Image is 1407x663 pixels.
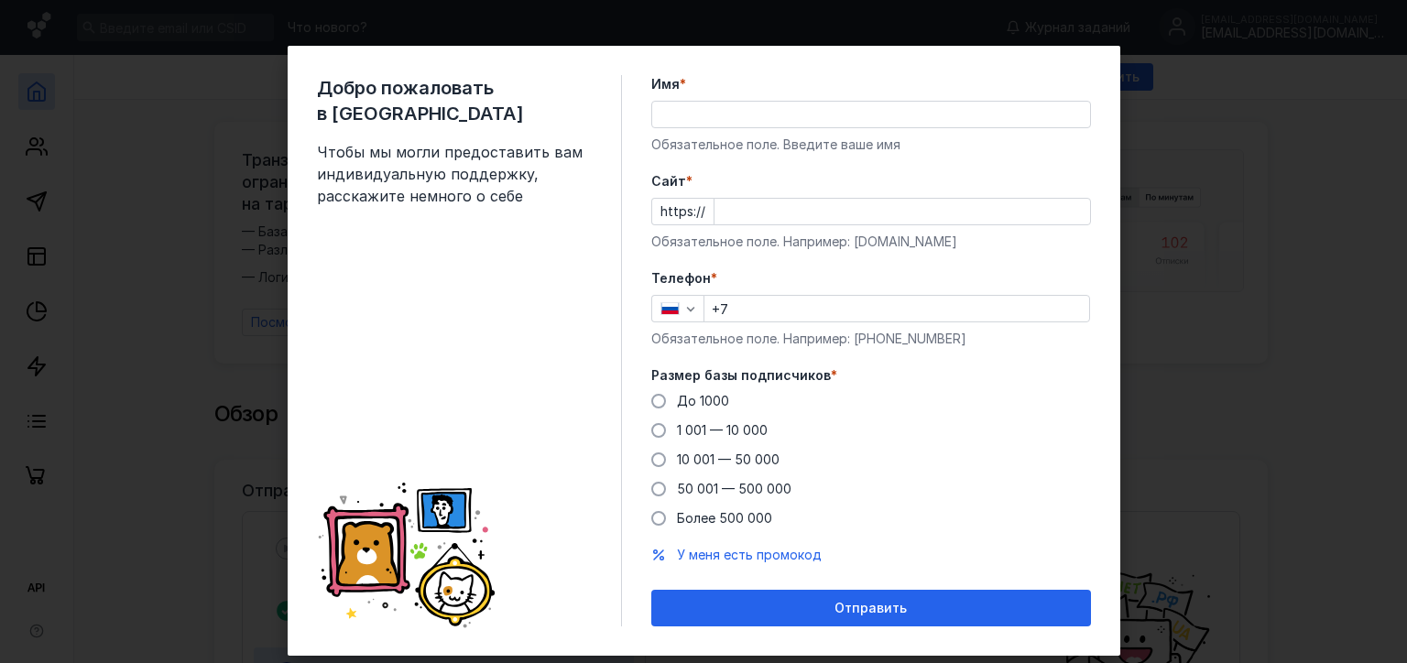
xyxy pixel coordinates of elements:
[677,451,780,467] span: 10 001 — 50 000
[677,547,822,562] span: У меня есть промокод
[677,546,822,564] button: У меня есть промокод
[651,233,1091,251] div: Обязательное поле. Например: [DOMAIN_NAME]
[317,141,592,207] span: Чтобы мы могли предоставить вам индивидуальную поддержку, расскажите немного о себе
[651,330,1091,348] div: Обязательное поле. Например: [PHONE_NUMBER]
[651,172,686,190] span: Cайт
[651,269,711,288] span: Телефон
[317,75,592,126] span: Добро пожаловать в [GEOGRAPHIC_DATA]
[834,601,907,616] span: Отправить
[677,393,729,408] span: До 1000
[651,590,1091,626] button: Отправить
[651,136,1091,154] div: Обязательное поле. Введите ваше имя
[677,422,768,438] span: 1 001 — 10 000
[651,75,680,93] span: Имя
[677,481,791,496] span: 50 001 — 500 000
[651,366,831,385] span: Размер базы подписчиков
[677,510,772,526] span: Более 500 000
